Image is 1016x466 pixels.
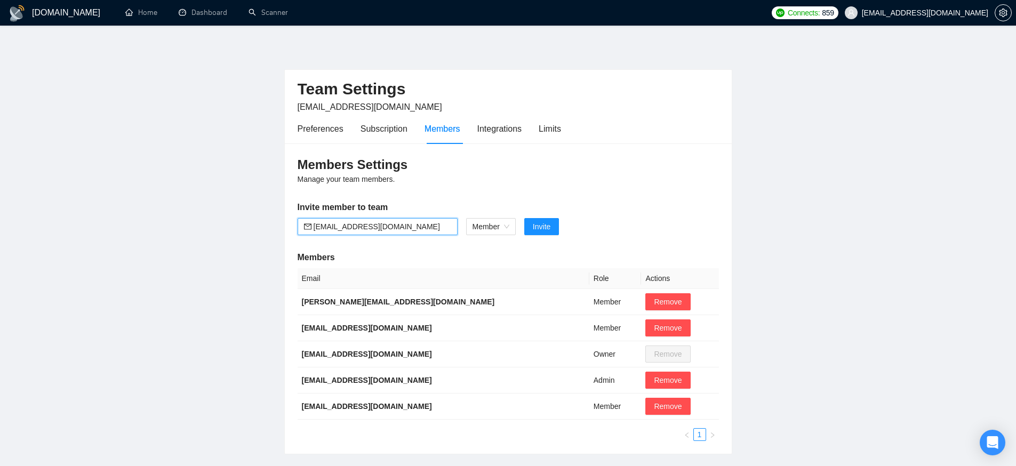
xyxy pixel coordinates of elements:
[298,201,719,214] h5: Invite member to team
[693,428,706,441] li: 1
[302,350,432,358] b: [EMAIL_ADDRESS][DOMAIN_NAME]
[980,430,1005,455] div: Open Intercom Messenger
[706,428,719,441] li: Next Page
[302,298,495,306] b: [PERSON_NAME][EMAIL_ADDRESS][DOMAIN_NAME]
[298,78,719,100] h2: Team Settings
[709,432,716,438] span: right
[524,218,559,235] button: Invite
[995,4,1012,21] button: setting
[249,8,288,17] a: searchScanner
[995,9,1012,17] a: setting
[589,367,642,393] td: Admin
[776,9,785,17] img: upwork-logo.png
[654,374,682,386] span: Remove
[694,429,706,440] a: 1
[179,8,227,17] a: dashboardDashboard
[847,9,855,17] span: user
[304,223,311,230] span: mail
[706,428,719,441] button: right
[302,402,432,411] b: [EMAIL_ADDRESS][DOMAIN_NAME]
[654,322,682,334] span: Remove
[589,315,642,341] td: Member
[681,428,693,441] li: Previous Page
[298,102,442,111] span: [EMAIL_ADDRESS][DOMAIN_NAME]
[298,122,343,135] div: Preferences
[645,293,690,310] button: Remove
[645,372,690,389] button: Remove
[589,268,642,289] th: Role
[589,341,642,367] td: Owner
[125,8,157,17] a: homeHome
[539,122,561,135] div: Limits
[298,175,395,183] span: Manage your team members.
[302,376,432,384] b: [EMAIL_ADDRESS][DOMAIN_NAME]
[298,156,719,173] h3: Members Settings
[473,219,509,235] span: Member
[822,7,834,19] span: 859
[298,268,589,289] th: Email
[995,9,1011,17] span: setting
[533,221,550,232] span: Invite
[645,398,690,415] button: Remove
[9,5,26,22] img: logo
[314,221,451,232] input: Email address
[298,251,719,264] h5: Members
[641,268,718,289] th: Actions
[684,432,690,438] span: left
[302,324,432,332] b: [EMAIL_ADDRESS][DOMAIN_NAME]
[589,289,642,315] td: Member
[654,296,682,308] span: Remove
[654,400,682,412] span: Remove
[589,393,642,420] td: Member
[788,7,820,19] span: Connects:
[645,319,690,336] button: Remove
[425,122,460,135] div: Members
[681,428,693,441] button: left
[361,122,407,135] div: Subscription
[477,122,522,135] div: Integrations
